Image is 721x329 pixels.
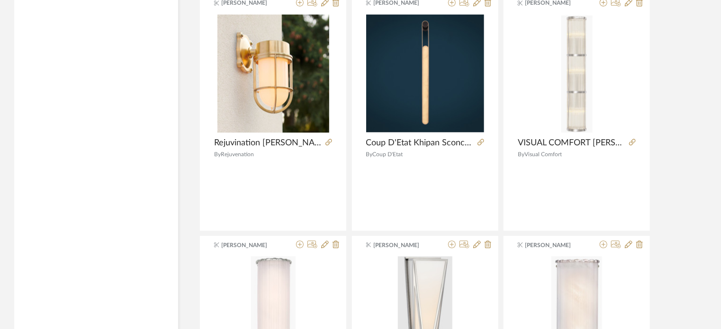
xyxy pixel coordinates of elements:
[221,151,254,157] span: Rejuvenation
[214,138,322,148] span: Rejuvination [PERSON_NAME] Caged Sconce 4.87"W x 6.375"D x 9.75"H
[214,151,221,157] span: By
[518,151,524,157] span: By
[366,151,373,157] span: By
[366,138,474,148] span: Coup D'Etat Khipan Sconce by Entrelacs 2.4Wx3.4Dx25.6H
[366,14,484,132] img: Coup D'Etat Khipan Sconce by Entrelacs 2.4Wx3.4Dx25.6H
[524,151,562,157] span: Visual Comfort
[561,14,593,133] img: VISUAL COMFORT ALLEN LARGE LINEAR SCONCE 6"W X 5"D X 27.5"H
[222,241,281,249] span: [PERSON_NAME]
[217,14,329,133] img: Rejuvination Tolson Caged Sconce 4.87"W x 6.375"D x 9.75"H
[373,151,403,157] span: Coup D'Etat
[373,241,433,249] span: [PERSON_NAME]
[518,138,625,148] span: VISUAL COMFORT [PERSON_NAME] LARGE LINEAR SCONCE 6"W X 5"D X 27.5"H
[525,241,585,249] span: [PERSON_NAME]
